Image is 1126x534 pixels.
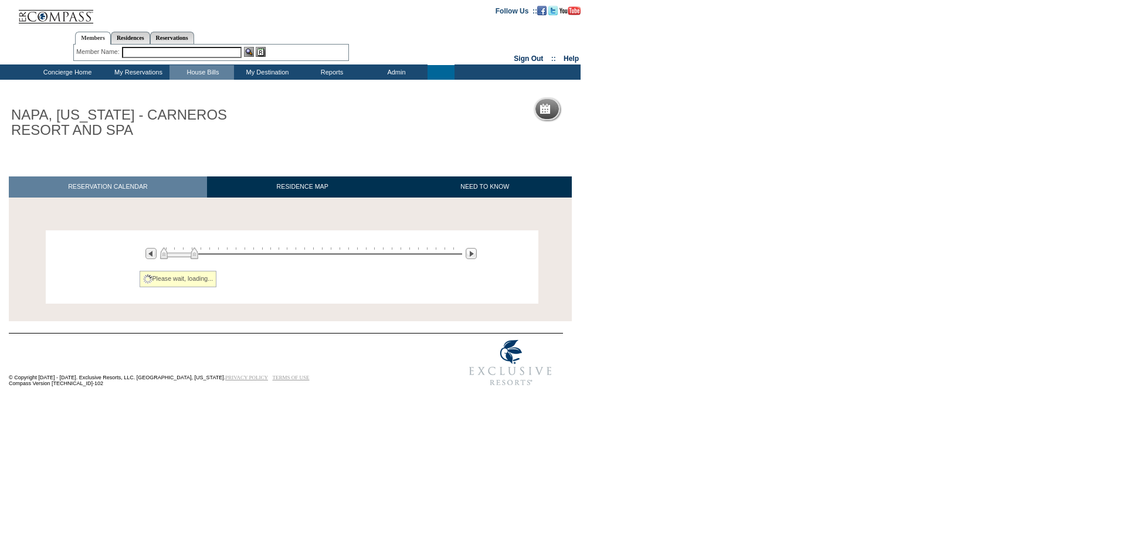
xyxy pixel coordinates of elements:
[466,248,477,259] img: Next
[299,65,363,80] td: Reports
[9,176,207,197] a: RESERVATION CALENDAR
[398,176,572,197] a: NEED TO KNOW
[234,65,299,80] td: My Destination
[244,47,254,57] img: View
[143,274,152,284] img: spinner2.gif
[537,6,547,13] a: Become our fan on Facebook
[537,6,547,15] img: Become our fan on Facebook
[9,334,419,392] td: © Copyright [DATE] - [DATE]. Exclusive Resorts, LLC. [GEOGRAPHIC_DATA], [US_STATE]. Compass Versi...
[564,55,579,63] a: Help
[458,334,563,392] img: Exclusive Resorts
[559,6,581,15] img: Subscribe to our YouTube Channel
[140,271,217,287] div: Please wait, loading...
[548,6,558,13] a: Follow us on Twitter
[273,375,310,380] a: TERMS OF USE
[548,6,558,15] img: Follow us on Twitter
[559,6,581,13] a: Subscribe to our YouTube Channel
[150,32,194,44] a: Reservations
[145,248,157,259] img: Previous
[9,105,272,141] h1: NAPA, [US_STATE] - CARNEROS RESORT AND SPA
[76,47,121,57] div: Member Name:
[207,176,398,197] a: RESIDENCE MAP
[496,6,537,15] td: Follow Us ::
[551,55,556,63] span: ::
[225,375,268,380] a: PRIVACY POLICY
[105,65,169,80] td: My Reservations
[363,65,428,80] td: Admin
[514,55,543,63] a: Sign Out
[169,65,234,80] td: House Bills
[256,47,266,57] img: Reservations
[28,65,105,80] td: Concierge Home
[75,32,111,45] a: Members
[555,106,645,113] h5: Reservation Calendar
[111,32,150,44] a: Residences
